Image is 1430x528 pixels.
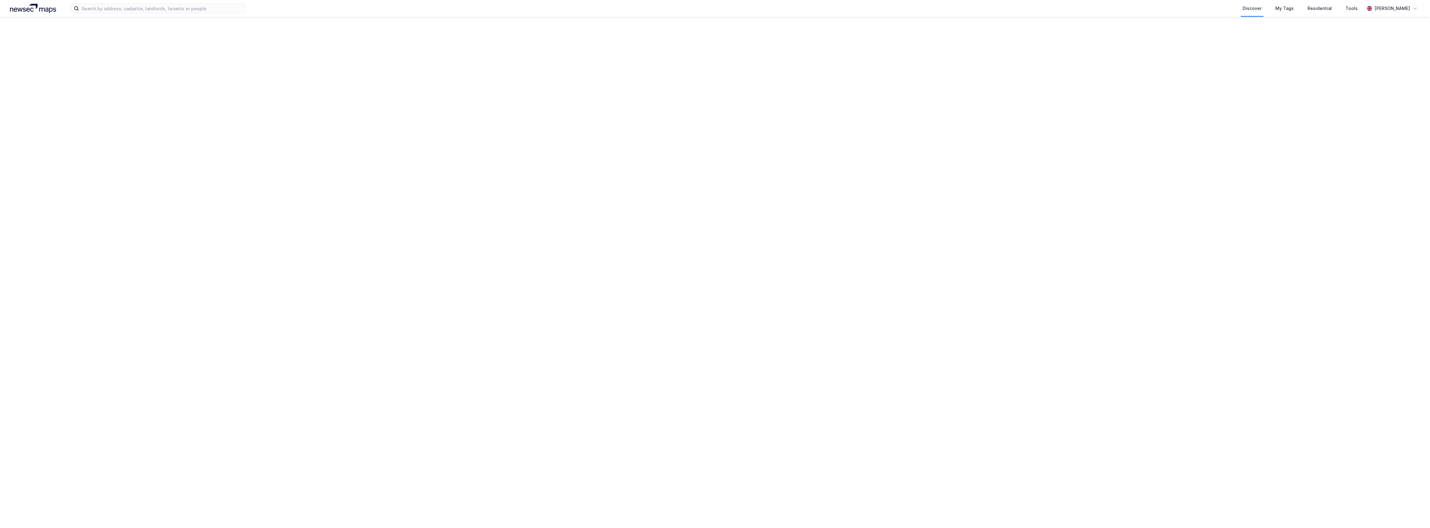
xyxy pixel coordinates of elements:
iframe: Chat Widget [1399,498,1430,528]
div: [PERSON_NAME] [1374,5,1410,12]
img: logo.a4113a55bc3d86da70a041830d287a7e.svg [10,4,56,13]
input: Search by address, cadastre, landlords, tenants or people [79,4,245,13]
div: Tools [1345,5,1358,12]
div: My Tags [1275,5,1294,12]
div: Kontrollprogram for chat [1399,498,1430,528]
div: Discover [1243,5,1262,12]
div: Residential [1307,5,1332,12]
